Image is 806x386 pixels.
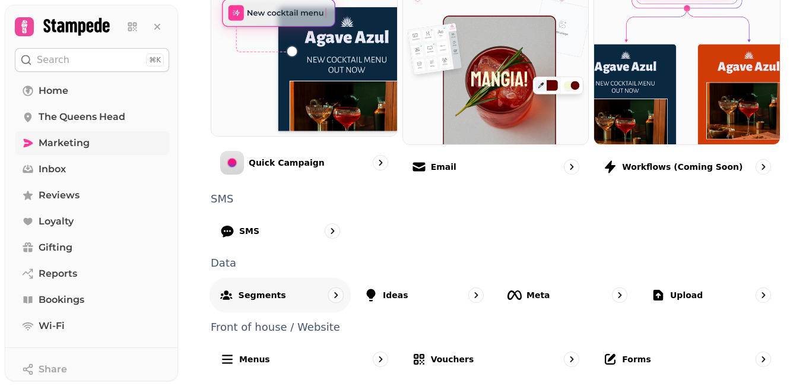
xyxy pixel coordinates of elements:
p: Forms [622,353,650,365]
svg: go to [375,353,386,365]
span: Marketing [39,136,90,150]
p: SMS [211,194,780,204]
svg: go to [757,353,769,365]
svg: go to [614,289,626,301]
a: Home [15,79,169,103]
a: Meta [498,278,637,312]
p: Email [431,161,456,173]
a: Inbox [15,157,169,181]
p: Ideas [383,289,408,301]
span: The Queens Head [39,110,125,124]
svg: go to [375,157,386,169]
span: Reviews [39,188,80,203]
span: Share [39,362,67,376]
button: Search⌘K [15,48,169,72]
svg: go to [470,289,482,301]
a: Reports [15,262,169,286]
a: The Queens Head [15,105,169,129]
span: Bookings [39,293,84,307]
button: Share [15,357,169,381]
a: Ideas [354,278,493,312]
a: Menus [211,342,398,376]
a: SMS [211,214,350,248]
span: Home [39,84,68,98]
p: SMS [239,225,259,237]
span: Loyalty [39,214,74,229]
a: Loyalty [15,210,169,233]
span: Wi-Fi [39,319,65,333]
svg: go to [757,289,769,301]
p: Vouchers [431,353,474,365]
a: Bookings [15,288,169,312]
span: Inbox [39,162,66,176]
a: Wi-Fi [15,314,169,338]
svg: go to [326,225,338,237]
svg: go to [566,161,577,173]
a: Reviews [15,183,169,207]
div: ⌘K [146,53,164,67]
p: Workflows (coming soon) [622,161,742,173]
a: Vouchers [402,342,589,376]
a: Forms [594,342,780,376]
p: Data [211,258,780,268]
p: Quick Campaign [249,157,325,169]
svg: go to [566,353,577,365]
svg: go to [330,289,342,300]
a: Marketing [15,131,169,155]
a: Gifting [15,236,169,260]
span: Reports [39,267,77,281]
p: Menus [239,353,270,365]
svg: go to [757,161,769,173]
span: Gifting [39,241,72,255]
a: Segments [210,277,351,312]
p: Search [37,53,69,67]
p: Front of house / Website [211,322,780,333]
p: Segments [239,289,286,300]
p: Upload [670,289,703,301]
a: Upload [642,278,780,312]
p: Meta [526,289,550,301]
